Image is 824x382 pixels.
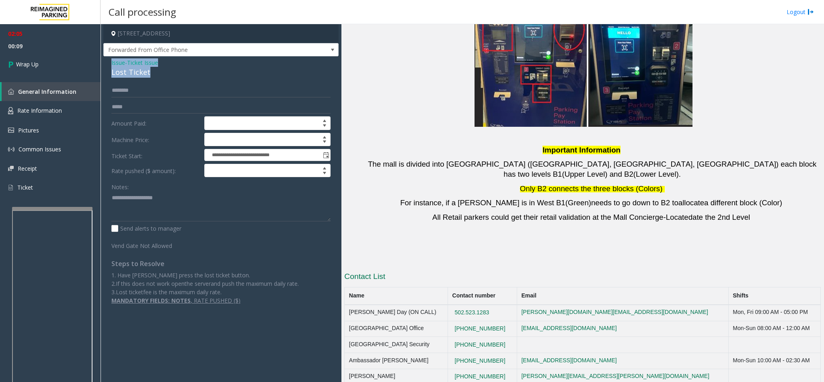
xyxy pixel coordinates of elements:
span: For instance, if a [PERSON_NAME] is in West B1(Green)needs to go down to B2 to [400,198,678,207]
a: [EMAIL_ADDRESS][DOMAIN_NAME] [521,325,616,331]
span: - [125,59,158,66]
span: Issue [111,58,125,67]
span: the server [185,280,211,287]
img: 'icon' [8,184,13,191]
span: Decrease value [319,171,330,177]
u: MANDATORY FIELDS: NOTES [111,297,191,304]
div: Mon, Fri 09:00 AM - 05:00 PM [733,309,816,316]
button: [PHONE_NUMBER] [452,325,508,332]
span: If this does not work open [116,280,185,287]
div: Mon-Sun 08:00 AM - 12:00 AM [733,325,816,332]
span: Increase value [319,164,330,171]
th: Name [345,287,448,305]
button: [PHONE_NUMBER] [452,373,508,380]
span: Wrap Up [16,60,39,68]
h3: Call processing [105,2,180,22]
button: [PHONE_NUMBER] [452,357,508,365]
span: Only B2 connects the three blocks (Colors) [520,184,663,193]
span: General Information [18,88,76,95]
span: Important Information [542,146,621,154]
span: Increase value [319,117,330,123]
span: Increase value [319,133,330,140]
span: Common Issues [18,145,61,153]
td: Ambassador [PERSON_NAME] [345,353,448,369]
span: Pictures [18,126,39,134]
div: Lost Ticket [111,67,331,78]
span: Rate Information [17,107,62,114]
img: 'icon' [8,128,14,133]
span: Receipt [18,165,37,172]
a: [PERSON_NAME][EMAIL_ADDRESS][PERSON_NAME][DOMAIN_NAME] [521,373,709,379]
span: Toggle popup [321,149,330,161]
span: 2. [111,280,116,287]
span: and push the maximum daily rate. [211,280,299,287]
img: 'icon' [8,89,14,95]
span: Ticket [17,184,33,191]
a: General Information [2,82,101,101]
th: Shifts [728,287,820,305]
span: . [115,288,116,296]
td: [PERSON_NAME] Day (ON CALL) [345,305,448,321]
label: Ticket Start: [109,149,202,161]
label: Amount Paid: [109,116,202,130]
a: [PERSON_NAME][DOMAIN_NAME][EMAIL_ADDRESS][DOMAIN_NAME] [521,309,708,315]
span: 1. Have [PERSON_NAME] press the lost ticket button. [111,271,250,279]
button: [PHONE_NUMBER] [452,341,508,349]
span: allocate [678,198,704,207]
span: Decrease value [319,123,330,130]
span: fee is the maximum daily rate. [143,288,222,296]
label: Send alerts to manager [111,224,181,233]
u: , RATE PUSHED ($) [191,297,240,304]
h4: Steps to Resolve [111,260,331,268]
label: Rate pushed ($ amount): [109,164,202,178]
th: Contact number [448,287,517,305]
label: Vend Gate Not Allowed [109,239,202,250]
span: Ticket Issue [127,58,158,67]
span: ate the 2nd Level [692,213,750,221]
span: ticket [129,288,143,296]
span: Lost [116,288,127,296]
h3: Contact List [344,271,821,284]
img: 'icon' [8,146,14,153]
label: Machine Price: [109,133,202,147]
div: Mon-Sun 10:00 AM - 02:30 AM [733,357,816,364]
label: Notes: [111,180,129,191]
img: 'icon' [8,166,14,171]
span: The mall is divided into [GEOGRAPHIC_DATA] ([GEOGRAPHIC_DATA], [GEOGRAPHIC_DATA], [GEOGRAPHIC_DAT... [368,160,817,178]
span: 3 [111,288,115,296]
img: logout [808,8,814,16]
td: [GEOGRAPHIC_DATA] Office [345,321,448,337]
a: [EMAIL_ADDRESS][DOMAIN_NAME] [521,357,616,363]
span: a different block (Color) [704,198,782,207]
a: Logout [787,8,814,16]
h4: [STREET_ADDRESS] [103,24,339,43]
span: Forwarded From Office Phone [104,43,292,56]
span: All Retail parkers could get their retail validation at the Mall Concierge- [432,213,666,221]
span: Located [666,213,692,221]
img: 'icon' [8,107,13,114]
th: Email [517,287,728,305]
span: Decrease value [319,140,330,146]
button: 502.523.1283 [452,309,492,316]
td: [GEOGRAPHIC_DATA] Security [345,337,448,353]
